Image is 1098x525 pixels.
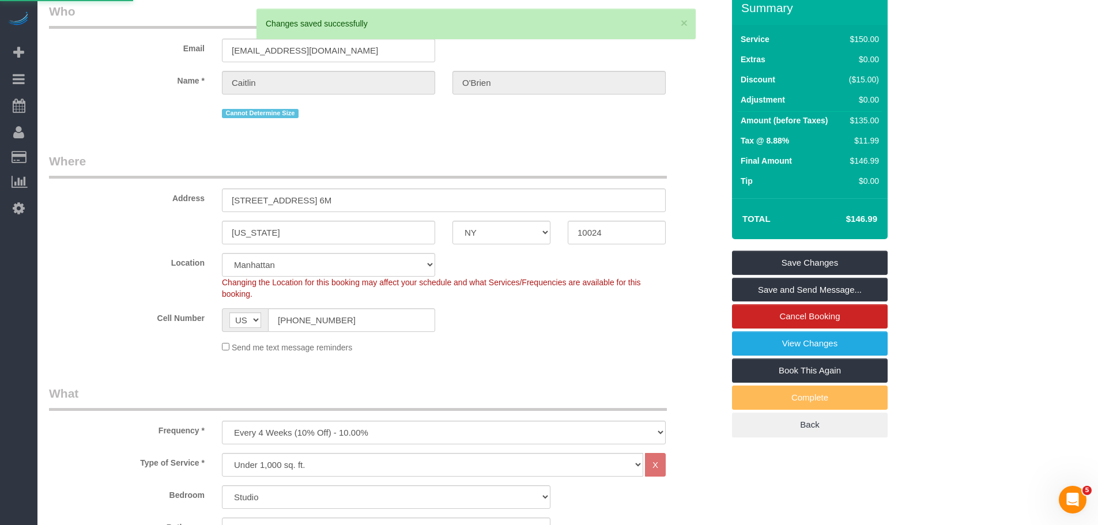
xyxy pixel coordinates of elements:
[7,12,30,28] img: Automaid Logo
[49,385,667,411] legend: What
[40,188,213,204] label: Address
[741,155,792,167] label: Final Amount
[844,175,879,187] div: $0.00
[222,221,435,244] input: City
[40,253,213,269] label: Location
[1082,486,1092,495] span: 5
[568,221,666,244] input: Zip Code
[681,17,688,29] button: ×
[222,278,641,299] span: Changing the Location for this booking may affect your schedule and what Services/Frequencies are...
[732,251,888,275] a: Save Changes
[49,3,667,29] legend: Who
[732,413,888,437] a: Back
[844,74,879,85] div: ($15.00)
[266,18,686,29] div: Changes saved successfully
[732,331,888,356] a: View Changes
[844,33,879,45] div: $150.00
[40,421,213,436] label: Frequency *
[222,39,435,62] input: Email
[232,343,352,352] span: Send me text message reminders
[742,214,771,224] strong: Total
[741,175,753,187] label: Tip
[268,308,435,332] input: Cell Number
[49,153,667,179] legend: Where
[844,155,879,167] div: $146.99
[844,94,879,105] div: $0.00
[741,1,882,14] h3: Summary
[741,115,828,126] label: Amount (before Taxes)
[741,54,765,65] label: Extras
[844,115,879,126] div: $135.00
[452,71,666,95] input: Last Name
[741,135,789,146] label: Tax @ 8.88%
[40,453,213,469] label: Type of Service *
[844,54,879,65] div: $0.00
[40,39,213,54] label: Email
[40,485,213,501] label: Bedroom
[812,214,877,224] h4: $146.99
[741,33,769,45] label: Service
[1059,486,1086,513] iframe: Intercom live chat
[741,94,785,105] label: Adjustment
[741,74,775,85] label: Discount
[732,304,888,328] a: Cancel Booking
[40,308,213,324] label: Cell Number
[844,135,879,146] div: $11.99
[40,71,213,86] label: Name *
[222,109,299,118] span: Cannot Determine Size
[732,358,888,383] a: Book This Again
[732,278,888,302] a: Save and Send Message...
[222,71,435,95] input: First Name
